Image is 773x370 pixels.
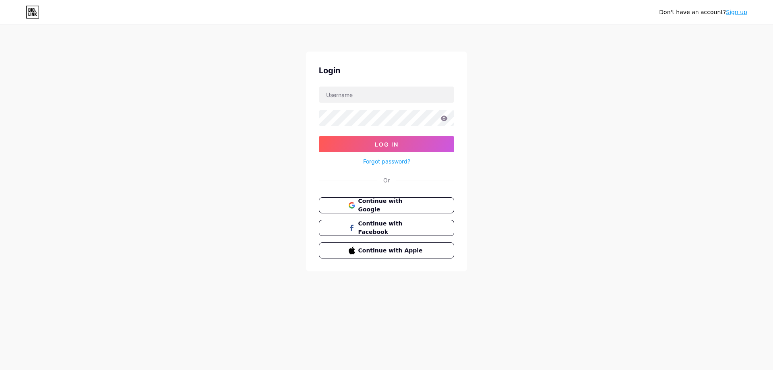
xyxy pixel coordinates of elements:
[363,157,410,165] a: Forgot password?
[319,136,454,152] button: Log In
[319,64,454,76] div: Login
[375,141,399,148] span: Log In
[659,8,747,17] div: Don't have an account?
[319,197,454,213] button: Continue with Google
[358,246,425,255] span: Continue with Apple
[358,197,425,214] span: Continue with Google
[319,242,454,258] button: Continue with Apple
[319,87,454,103] input: Username
[319,220,454,236] button: Continue with Facebook
[383,176,390,184] div: Or
[726,9,747,15] a: Sign up
[358,219,425,236] span: Continue with Facebook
